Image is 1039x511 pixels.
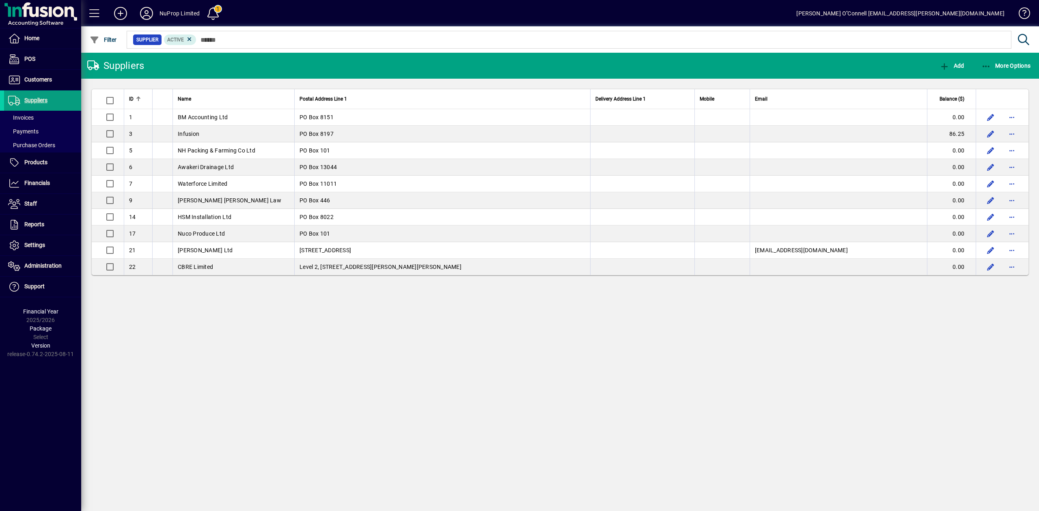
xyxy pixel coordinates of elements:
[129,94,134,103] span: ID
[24,200,37,207] span: Staff
[1005,260,1018,273] button: More options
[927,209,976,225] td: 0.00
[4,152,81,173] a: Products
[178,264,213,270] span: CBRE Limited
[1005,161,1018,174] button: More options
[300,247,351,253] span: [STREET_ADDRESS]
[984,177,997,190] button: Edit
[1013,2,1029,28] a: Knowledge Base
[164,34,196,45] mat-chip: Activation Status: Active
[1005,210,1018,223] button: More options
[129,94,147,103] div: ID
[88,32,119,47] button: Filter
[4,173,81,193] a: Financials
[129,247,136,253] span: 21
[1005,244,1018,257] button: More options
[984,244,997,257] button: Edit
[8,142,55,148] span: Purchase Orders
[178,214,231,220] span: HSM Installation Ltd
[4,70,81,90] a: Customers
[755,94,767,103] span: Email
[178,164,234,170] span: Awakeri Drainage Ltd
[300,114,334,120] span: PO Box 8151
[129,114,132,120] span: 1
[178,197,281,204] span: [PERSON_NAME] [PERSON_NAME] Law
[4,138,81,152] a: Purchase Orders
[4,111,81,125] a: Invoices
[940,94,964,103] span: Balance ($)
[178,131,199,137] span: Infusion
[984,210,997,223] button: Edit
[30,325,52,332] span: Package
[129,147,132,154] span: 5
[24,262,62,269] span: Administration
[700,94,714,103] span: Mobile
[4,49,81,69] a: POS
[8,128,39,135] span: Payments
[134,6,160,21] button: Profile
[300,164,337,170] span: PO Box 13044
[1005,194,1018,207] button: More options
[178,180,228,187] span: Waterforce Limited
[4,235,81,255] a: Settings
[178,94,191,103] span: Name
[4,125,81,138] a: Payments
[1005,227,1018,240] button: More options
[984,111,997,124] button: Edit
[984,194,997,207] button: Edit
[300,264,461,270] span: Level 2, [STREET_ADDRESS][PERSON_NAME][PERSON_NAME]
[129,197,132,204] span: 9
[24,159,47,165] span: Products
[1005,177,1018,190] button: More options
[927,109,976,126] td: 0.00
[300,214,334,220] span: PO Box 8022
[4,215,81,235] a: Reports
[4,256,81,276] a: Administration
[1005,111,1018,124] button: More options
[23,308,58,315] span: Financial Year
[24,283,45,290] span: Support
[129,164,132,170] span: 6
[755,94,922,103] div: Email
[300,230,330,237] span: PO Box 101
[4,28,81,49] a: Home
[938,58,966,73] button: Add
[31,342,50,349] span: Version
[755,247,848,253] span: [EMAIL_ADDRESS][DOMAIN_NAME]
[927,159,976,176] td: 0.00
[24,180,50,186] span: Financials
[300,131,334,137] span: PO Box 8197
[4,194,81,214] a: Staff
[981,62,1031,69] span: More Options
[24,97,47,103] span: Suppliers
[178,247,233,253] span: [PERSON_NAME] Ltd
[1005,127,1018,140] button: More options
[927,259,976,275] td: 0.00
[984,161,997,174] button: Edit
[24,35,39,41] span: Home
[932,94,972,103] div: Balance ($)
[927,126,976,142] td: 86.25
[300,180,337,187] span: PO Box 11011
[984,260,997,273] button: Edit
[136,36,158,44] span: Supplier
[4,277,81,297] a: Support
[300,197,330,204] span: PO Box 446
[927,176,976,192] td: 0.00
[940,62,964,69] span: Add
[129,230,136,237] span: 17
[24,76,52,83] span: Customers
[108,6,134,21] button: Add
[24,242,45,248] span: Settings
[178,230,225,237] span: Nuco Produce Ltd
[984,227,997,240] button: Edit
[87,59,144,72] div: Suppliers
[129,264,136,270] span: 22
[90,36,117,43] span: Filter
[300,94,347,103] span: Postal Address Line 1
[927,142,976,159] td: 0.00
[129,131,132,137] span: 3
[167,37,184,43] span: Active
[178,94,289,103] div: Name
[984,127,997,140] button: Edit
